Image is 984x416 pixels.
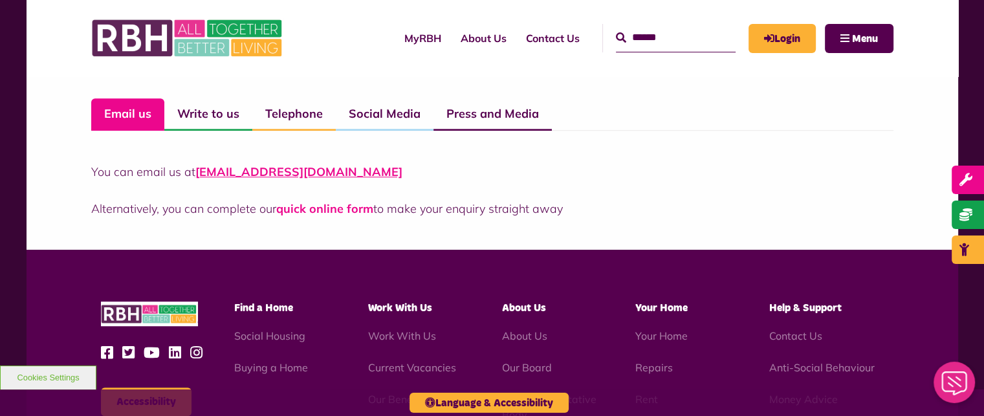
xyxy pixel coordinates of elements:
a: Social Media [336,98,433,131]
button: Navigation [825,24,893,53]
a: Current Vacancies [368,361,456,374]
a: Contact Us [516,21,589,56]
a: Press and Media [433,98,552,131]
button: Accessibility [101,388,191,416]
a: quick online form [276,201,373,216]
p: Alternatively, you can complete our to make your enquiry straight away [91,200,893,217]
a: [EMAIL_ADDRESS][DOMAIN_NAME] [195,164,402,179]
img: RBH [101,301,198,327]
span: Help & Support [769,303,842,313]
span: Work With Us [368,303,432,313]
iframe: Netcall Web Assistant for live chat [926,358,984,416]
span: Your Home [635,303,688,313]
a: Repairs [635,361,673,374]
a: About Us [451,21,516,56]
span: Menu [852,34,878,44]
a: Our Board [501,361,551,374]
a: Write to us [164,98,252,131]
a: Anti-Social Behaviour [769,361,875,374]
a: About Us [501,329,547,342]
a: Work With Us [368,329,436,342]
a: Buying a Home [234,361,308,374]
a: Contact Us [769,329,822,342]
button: Language & Accessibility [410,393,569,413]
a: Email us [91,98,164,131]
span: Find a Home [234,303,293,313]
img: RBH [91,13,285,63]
a: MyRBH [395,21,451,56]
p: You can email us at [91,163,893,181]
a: Social Housing - open in a new tab [234,329,305,342]
input: Search [616,24,736,52]
a: Telephone [252,98,336,131]
a: Your Home [635,329,688,342]
span: About Us [501,303,545,313]
a: MyRBH [749,24,816,53]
